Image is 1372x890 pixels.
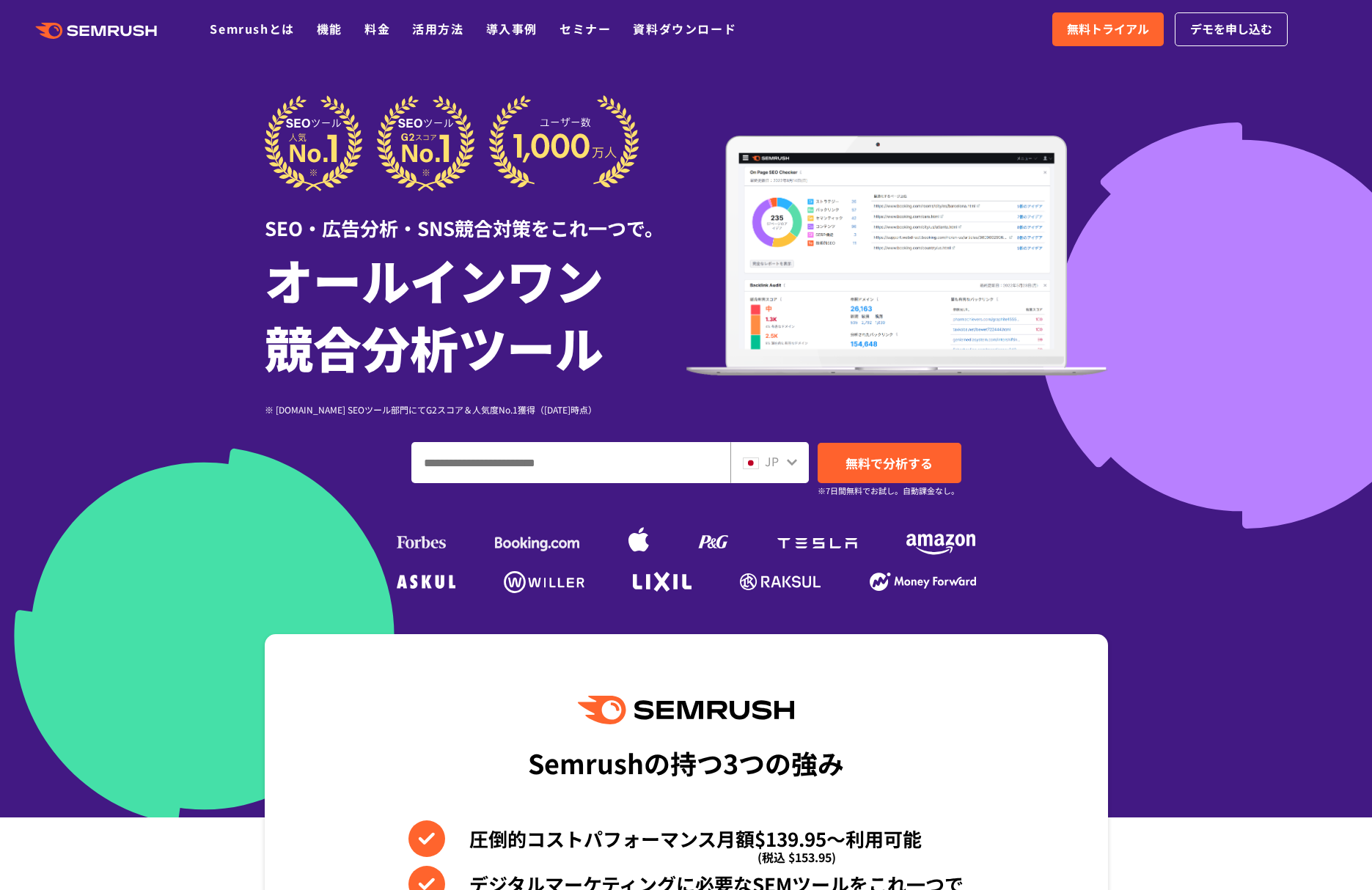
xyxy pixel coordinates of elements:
a: セミナー [560,20,611,37]
span: 無料で分析する [845,454,933,472]
span: (税込 $153.95) [757,839,836,875]
span: デモを申し込む [1190,20,1272,39]
a: 活用方法 [412,20,463,37]
a: Semrushとは [210,20,294,37]
span: 無料トライアル [1067,20,1149,39]
a: 料金 [364,20,390,37]
a: 無料で分析する [818,443,961,483]
small: ※7日間無料でお試し。自動課金なし。 [818,484,959,498]
a: 無料トライアル [1052,12,1164,46]
div: ※ [DOMAIN_NAME] SEOツール部門にてG2スコア＆人気度No.1獲得（[DATE]時点） [265,402,686,416]
input: ドメイン、キーワードまたはURLを入力してください [412,443,730,482]
img: Semrush [578,696,793,724]
a: 資料ダウンロード [633,20,736,37]
a: 導入事例 [486,20,538,37]
a: デモを申し込む [1175,12,1288,46]
li: 圧倒的コストパフォーマンス月額$139.95〜利用可能 [408,820,964,857]
h1: オールインワン 競合分析ツール [265,246,686,380]
div: SEO・広告分析・SNS競合対策をこれ一つで。 [265,191,686,242]
div: Semrushの持つ3つの強み [528,735,844,790]
span: JP [765,452,779,470]
a: 機能 [317,20,342,37]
